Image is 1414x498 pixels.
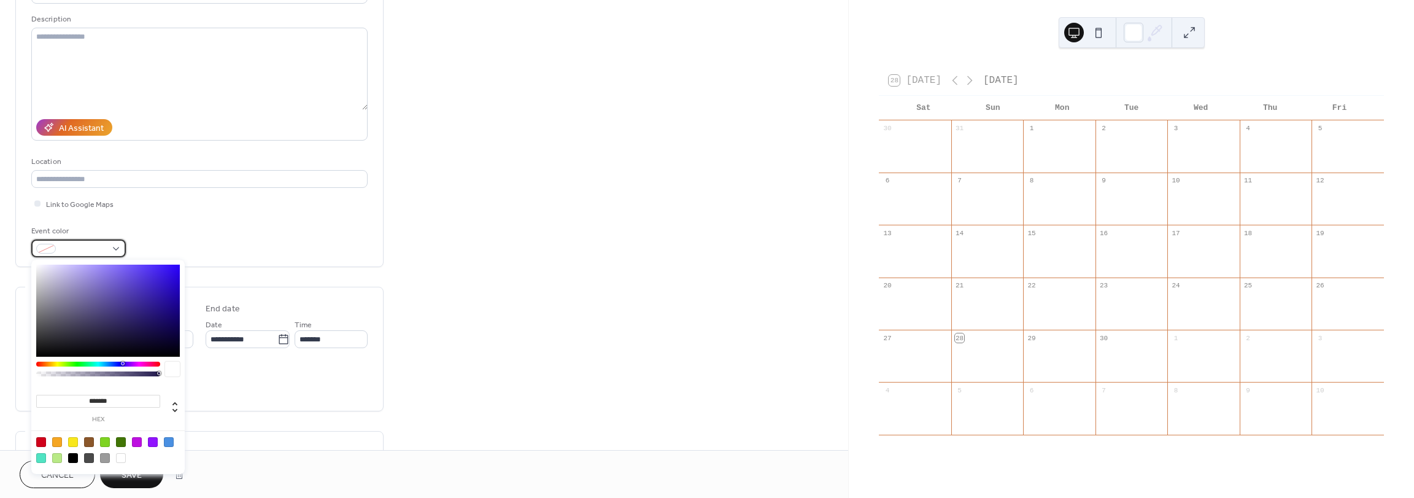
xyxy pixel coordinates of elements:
[52,437,62,447] div: #F5A623
[1027,124,1036,133] div: 1
[1027,333,1036,343] div: 29
[36,119,112,136] button: AI Assistant
[1027,176,1036,185] div: 8
[883,281,892,290] div: 20
[31,225,123,238] div: Event color
[116,437,126,447] div: #417505
[883,228,892,238] div: 13
[1027,386,1036,395] div: 6
[100,453,110,463] div: #9B9B9B
[52,453,62,463] div: #B8E986
[955,333,964,343] div: 28
[1315,281,1324,290] div: 26
[955,228,964,238] div: 14
[36,416,160,423] label: hex
[36,453,46,463] div: #50E3C2
[41,469,74,482] span: Cancel
[1099,228,1108,238] div: 16
[1099,281,1108,290] div: 23
[1243,124,1253,133] div: 4
[1027,228,1036,238] div: 15
[1171,124,1180,133] div: 3
[1171,281,1180,290] div: 24
[955,124,964,133] div: 31
[1315,386,1324,395] div: 10
[1243,228,1253,238] div: 18
[883,124,892,133] div: 30
[1171,176,1180,185] div: 10
[68,437,78,447] div: #F8E71C
[295,319,312,332] span: Time
[1171,386,1180,395] div: 8
[148,437,158,447] div: #9013FE
[36,437,46,447] div: #D0021B
[1099,386,1108,395] div: 7
[1305,96,1374,120] div: Fri
[31,155,365,168] div: Location
[1243,281,1253,290] div: 25
[59,122,104,135] div: AI Assistant
[883,333,892,343] div: 27
[1171,228,1180,238] div: 17
[1315,228,1324,238] div: 19
[1097,96,1166,120] div: Tue
[20,461,95,488] button: Cancel
[1166,96,1235,120] div: Wed
[1235,96,1305,120] div: Thu
[1099,124,1108,133] div: 2
[1315,333,1324,343] div: 3
[955,386,964,395] div: 5
[983,73,1019,88] div: [DATE]
[958,96,1027,120] div: Sun
[1027,281,1036,290] div: 22
[100,437,110,447] div: #7ED321
[1027,96,1097,120] div: Mon
[889,96,958,120] div: Sat
[1243,386,1253,395] div: 9
[31,13,365,26] div: Description
[1315,124,1324,133] div: 5
[206,303,240,316] div: End date
[883,176,892,185] div: 6
[955,281,964,290] div: 21
[955,176,964,185] div: 7
[122,469,142,482] span: Save
[164,437,174,447] div: #4A90E2
[1099,333,1108,343] div: 30
[46,198,114,211] span: Link to Google Maps
[1171,333,1180,343] div: 1
[1243,333,1253,343] div: 2
[68,453,78,463] div: #000000
[883,386,892,395] div: 4
[206,319,222,332] span: Date
[1099,176,1108,185] div: 9
[116,453,126,463] div: #FFFFFF
[132,437,142,447] div: #BD10E0
[84,437,94,447] div: #8B572A
[1315,176,1324,185] div: 12
[100,461,163,488] button: Save
[1243,176,1253,185] div: 11
[84,453,94,463] div: #4A4A4A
